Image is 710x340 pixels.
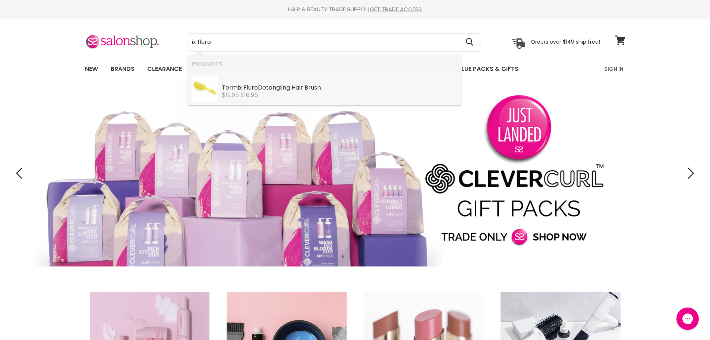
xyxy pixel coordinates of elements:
[13,166,28,181] button: Previous
[460,34,480,51] button: Search
[448,61,524,77] a: Value Packs & Gifts
[366,255,369,258] li: Page dot 4
[192,76,218,102] img: termix-color-detangling-hair-brush-available-in-3-colors2_200x.jpg
[341,255,344,258] li: Page dot 1
[222,84,457,92] div: Term Detangling Hair Brush
[222,91,239,99] s: $19.95
[188,55,461,72] li: Products
[600,61,628,77] a: Sign In
[76,58,635,80] nav: Main
[240,91,258,99] span: $16.95
[358,255,360,258] li: Page dot 3
[370,5,422,13] a: GET TRADE ACCESS
[350,255,352,258] li: Page dot 2
[188,72,461,105] li: Products: Termix Fluro Detangling Hair Brush
[531,38,600,45] p: Orders over $149 ship free!
[142,61,187,77] a: Clearance
[673,305,703,333] iframe: Gorgias live chat messenger
[79,61,104,77] a: New
[188,33,480,51] form: Product
[238,83,242,92] b: ix
[243,83,258,92] b: Fluro
[105,61,140,77] a: Brands
[682,166,697,181] button: Next
[188,34,460,51] input: Search
[79,58,562,80] ul: Main menu
[76,6,635,13] div: HAIR & BEAUTY TRADE SUPPLY |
